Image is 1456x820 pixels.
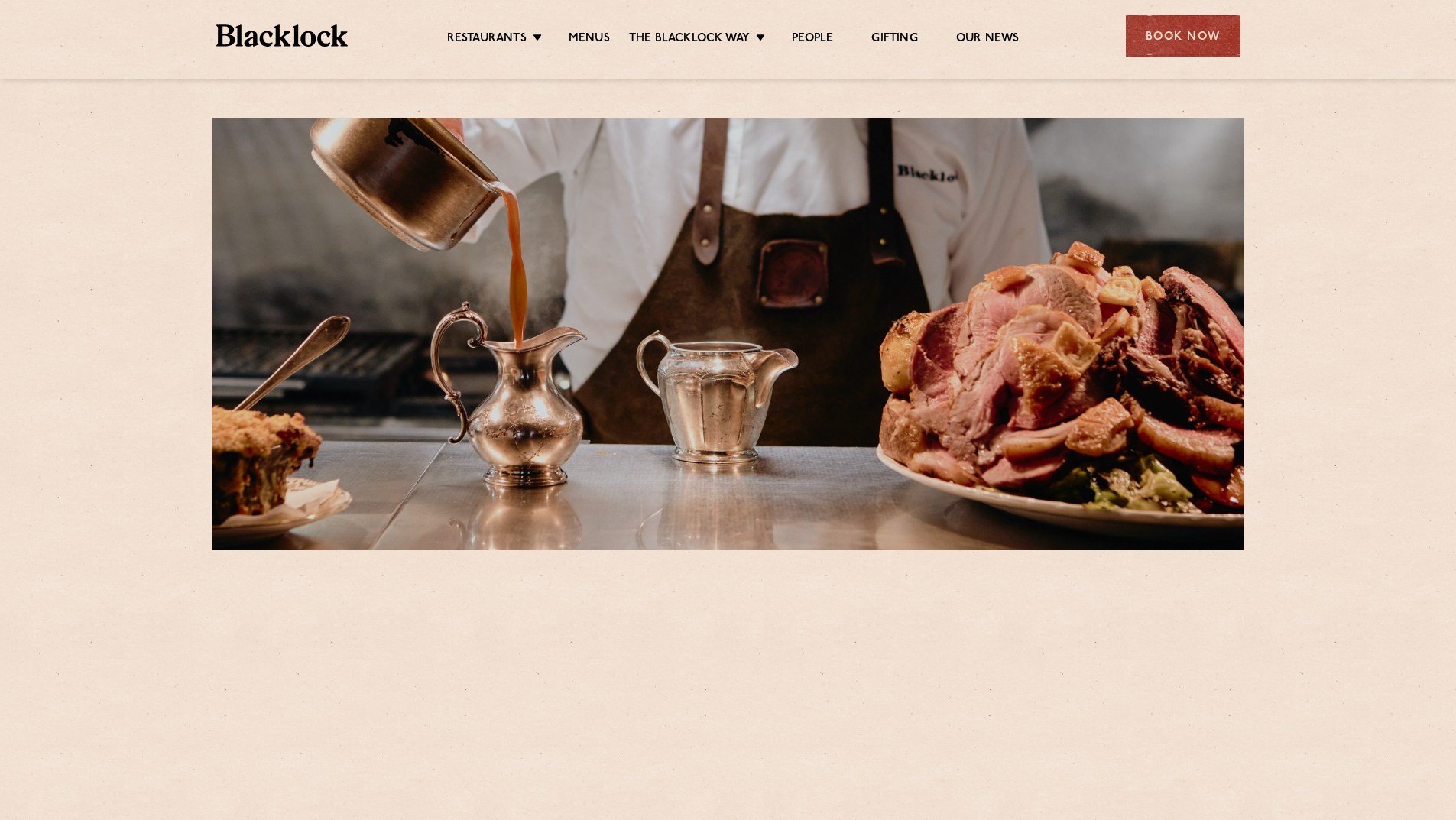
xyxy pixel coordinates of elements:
a: Our News [956,31,1020,48]
a: People [792,31,833,48]
div: Book Now [1126,15,1240,57]
a: Restaurants [447,31,527,48]
img: BL_Textured_Logo-footer-cropped.svg [216,24,349,47]
a: Gifting [871,31,917,48]
a: Menus [569,31,610,48]
a: The Blacklock Way [629,31,750,48]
